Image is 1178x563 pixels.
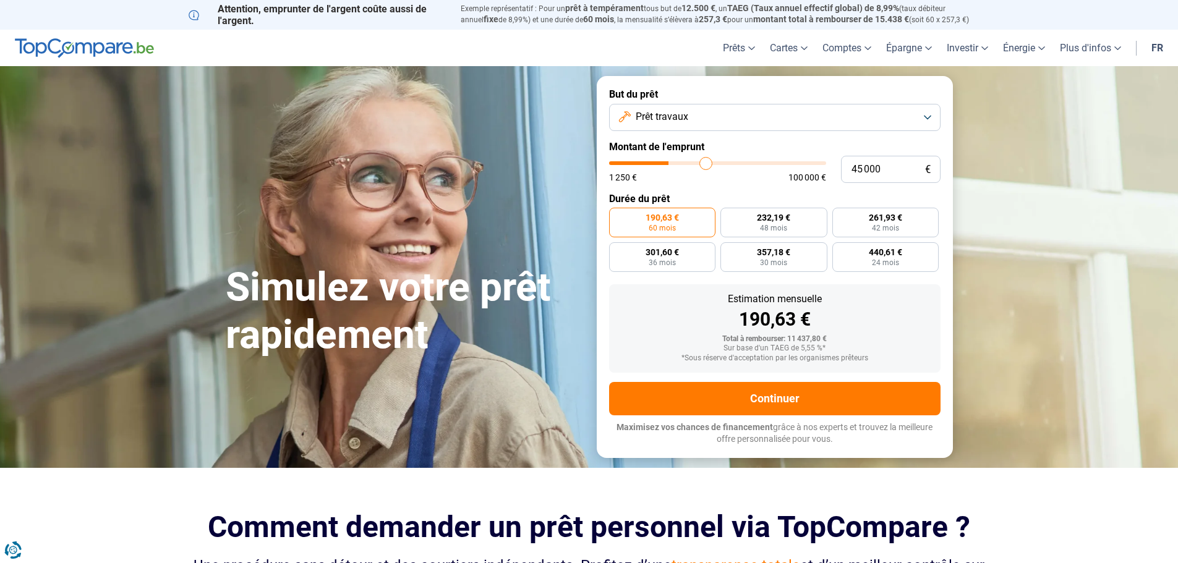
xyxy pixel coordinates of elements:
[788,173,826,182] span: 100 000 €
[649,259,676,266] span: 36 mois
[996,30,1052,66] a: Énergie
[1052,30,1129,66] a: Plus d'infos
[619,310,931,329] div: 190,63 €
[762,30,815,66] a: Cartes
[226,264,582,359] h1: Simulez votre prêt rapidement
[609,141,941,153] label: Montant de l'emprunt
[189,510,990,544] h2: Comment demander un prêt personnel via TopCompare ?
[609,193,941,205] label: Durée du prêt
[565,3,644,13] span: prêt à tempérament
[609,88,941,100] label: But du prêt
[609,382,941,415] button: Continuer
[646,213,679,222] span: 190,63 €
[939,30,996,66] a: Investir
[619,344,931,353] div: Sur base d'un TAEG de 5,55 %*
[609,173,637,182] span: 1 250 €
[617,422,773,432] span: Maximisez vos chances de financement
[619,354,931,363] div: *Sous réserve d'acceptation par les organismes prêteurs
[636,110,688,124] span: Prêt travaux
[872,259,899,266] span: 24 mois
[649,224,676,232] span: 60 mois
[699,14,727,24] span: 257,3 €
[609,104,941,131] button: Prêt travaux
[189,3,446,27] p: Attention, emprunter de l'argent coûte aussi de l'argent.
[646,248,679,256] span: 301,60 €
[681,3,715,13] span: 12.500 €
[815,30,879,66] a: Comptes
[609,421,941,446] p: grâce à nos experts et trouvez la meilleure offre personnalisée pour vous.
[757,248,790,256] span: 357,18 €
[753,14,909,24] span: montant total à rembourser de 15.438 €
[757,213,790,222] span: 232,19 €
[461,3,990,25] p: Exemple représentatif : Pour un tous but de , un (taux débiteur annuel de 8,99%) et une durée de ...
[484,14,498,24] span: fixe
[925,164,931,175] span: €
[619,335,931,344] div: Total à rembourser: 11 437,80 €
[869,213,902,222] span: 261,93 €
[1144,30,1171,66] a: fr
[715,30,762,66] a: Prêts
[15,38,154,58] img: TopCompare
[760,224,787,232] span: 48 mois
[619,294,931,304] div: Estimation mensuelle
[879,30,939,66] a: Épargne
[583,14,614,24] span: 60 mois
[869,248,902,256] span: 440,61 €
[872,224,899,232] span: 42 mois
[727,3,899,13] span: TAEG (Taux annuel effectif global) de 8,99%
[760,259,787,266] span: 30 mois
